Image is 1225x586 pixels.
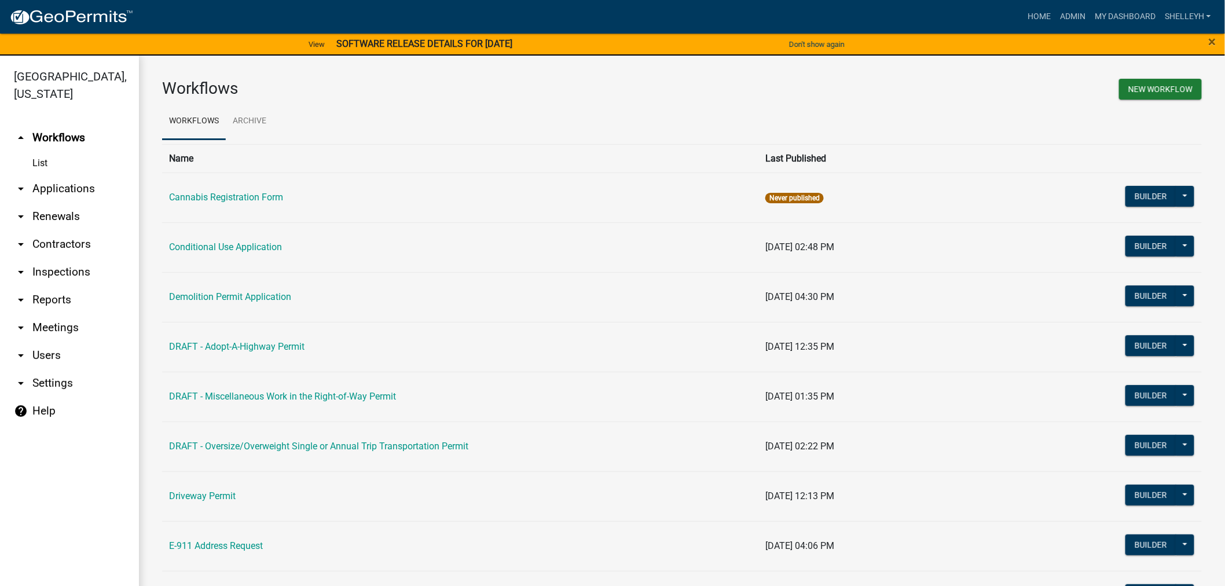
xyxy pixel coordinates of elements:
[169,241,282,252] a: Conditional Use Application
[162,103,226,140] a: Workflows
[169,540,263,551] a: E-911 Address Request
[14,349,28,362] i: arrow_drop_down
[1125,285,1176,306] button: Builder
[1090,6,1160,28] a: My Dashboard
[765,291,834,302] span: [DATE] 04:30 PM
[765,490,834,501] span: [DATE] 12:13 PM
[14,404,28,418] i: help
[162,144,758,173] th: Name
[14,265,28,279] i: arrow_drop_down
[1125,186,1176,207] button: Builder
[765,241,834,252] span: [DATE] 02:48 PM
[1209,35,1216,49] button: Close
[765,441,834,452] span: [DATE] 02:22 PM
[1125,534,1176,555] button: Builder
[14,376,28,390] i: arrow_drop_down
[162,79,673,98] h3: Workflows
[169,391,396,402] a: DRAFT - Miscellaneous Work in the Right-of-Way Permit
[765,391,834,402] span: [DATE] 01:35 PM
[758,144,1042,173] th: Last Published
[1209,34,1216,50] span: ×
[1125,236,1176,257] button: Builder
[1119,79,1202,100] button: New Workflow
[14,182,28,196] i: arrow_drop_down
[1160,6,1216,28] a: shelleyh
[14,131,28,145] i: arrow_drop_up
[1055,6,1090,28] a: Admin
[1125,335,1176,356] button: Builder
[14,293,28,307] i: arrow_drop_down
[1023,6,1055,28] a: Home
[1125,435,1176,456] button: Builder
[765,341,834,352] span: [DATE] 12:35 PM
[169,441,468,452] a: DRAFT - Oversize/Overweight Single or Annual Trip Transportation Permit
[765,540,834,551] span: [DATE] 04:06 PM
[169,291,291,302] a: Demolition Permit Application
[336,38,512,49] strong: SOFTWARE RELEASE DETAILS FOR [DATE]
[14,237,28,251] i: arrow_drop_down
[304,35,329,54] a: View
[784,35,849,54] button: Don't show again
[226,103,273,140] a: Archive
[14,321,28,335] i: arrow_drop_down
[1125,385,1176,406] button: Builder
[169,341,305,352] a: DRAFT - Adopt-A-Highway Permit
[14,210,28,224] i: arrow_drop_down
[1125,485,1176,506] button: Builder
[169,192,283,203] a: Cannabis Registration Form
[169,490,236,501] a: Driveway Permit
[765,193,824,203] span: Never published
